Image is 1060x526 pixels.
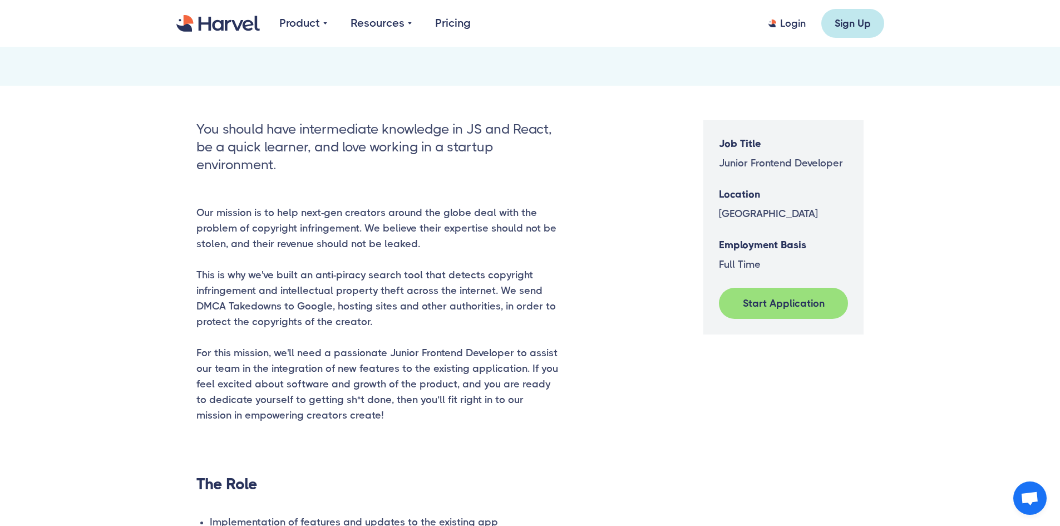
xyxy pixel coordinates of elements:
a: Sign Up [821,9,884,38]
div: You should have intermediate knowledge in JS and React, be a quick learner, and love working in a... [196,120,558,174]
a: Start Application [719,288,848,319]
div: Start Application [732,296,835,311]
div: Sign Up [835,17,871,30]
div: Resources [351,15,405,32]
div: Resources [351,15,412,32]
a: Open chat [1013,481,1047,515]
a: Login [768,17,806,30]
div: Full Time [719,257,848,272]
h3: The Role [196,474,558,494]
div: Product [279,15,320,32]
h6: Location [719,186,848,202]
a: home [176,15,260,32]
div: Product [279,15,327,32]
a: Pricing [435,15,471,32]
p: Our mission is to help next-gen creators around the globe deal with the problem of copyright infr... [196,205,558,423]
h6: Job Title [719,136,848,151]
div: [GEOGRAPHIC_DATA] [719,206,848,222]
div: Junior Frontend Developer [719,155,848,171]
h6: Employment Basis [719,237,848,253]
p: ‍ [196,439,558,454]
div: Login [780,17,806,30]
